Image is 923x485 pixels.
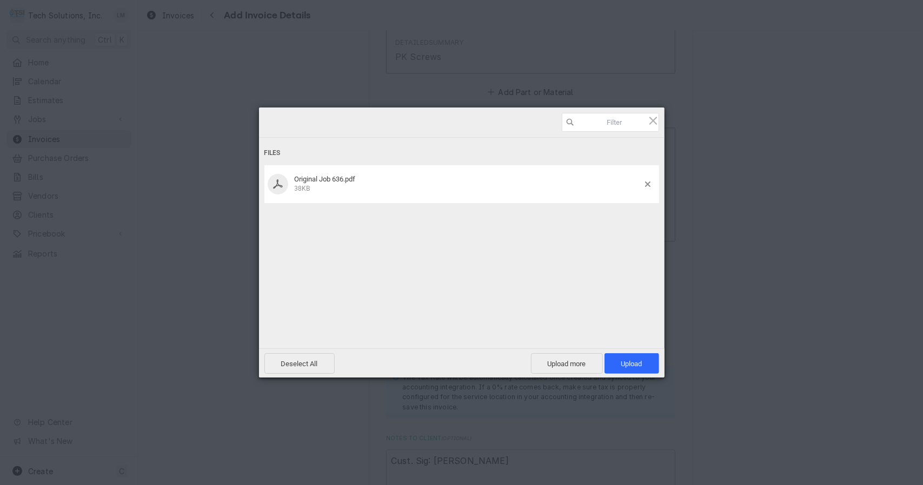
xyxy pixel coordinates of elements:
span: 38KB [295,185,310,192]
span: Upload [605,353,659,374]
div: Original Job 636.pdf [291,175,645,193]
span: Upload more [531,353,603,374]
span: Deselect All [264,353,335,374]
input: Filter [562,113,659,132]
span: Click here or hit ESC to close picker [647,114,659,126]
span: Upload [621,360,642,368]
span: Original Job 636.pdf [295,175,356,183]
div: Files [264,143,659,163]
